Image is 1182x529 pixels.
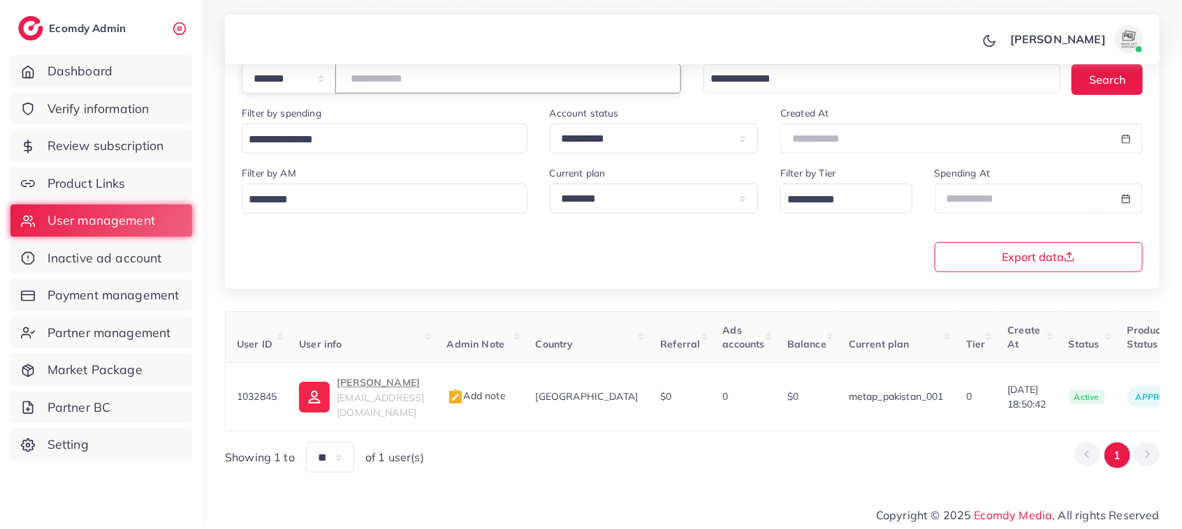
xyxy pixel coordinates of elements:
[10,167,192,200] a: Product Links
[244,189,509,211] input: Search for option
[48,286,180,304] span: Payment management
[1007,324,1040,350] span: Create At
[299,382,330,412] img: ic-user-info.36bf1079.svg
[782,189,893,211] input: Search for option
[447,389,506,402] span: Add note
[1104,442,1130,468] button: Go to page 1
[1128,324,1165,350] span: Product Status
[1002,251,1075,262] span: Export data
[1069,389,1105,405] span: active
[49,22,129,35] h2: Ecomdy Admin
[48,211,155,230] span: User management
[10,204,192,237] a: User management
[48,249,162,267] span: Inactive ad account
[1072,64,1143,94] button: Search
[550,166,606,180] label: Current plan
[48,435,89,454] span: Setting
[780,184,912,214] div: Search for option
[242,106,321,120] label: Filter by spending
[1074,442,1160,468] ul: Pagination
[723,324,765,350] span: Ads accounts
[48,361,143,379] span: Market Package
[1053,507,1160,523] span: , All rights Reserved
[975,508,1053,522] a: Ecomdy Media
[935,166,991,180] label: Spending At
[849,338,910,350] span: Current plan
[48,324,171,342] span: Partner management
[242,124,527,154] div: Search for option
[225,449,295,465] span: Showing 1 to
[365,449,424,465] span: of 1 user(s)
[966,338,986,350] span: Tier
[787,390,798,403] span: $0
[660,338,700,350] span: Referral
[18,16,129,40] a: logoEcomdy Admin
[966,390,972,403] span: 0
[849,390,944,403] span: metap_pakistan_001
[48,398,111,417] span: Partner BC
[1007,382,1046,411] span: [DATE] 18:50:42
[1010,31,1106,47] p: [PERSON_NAME]
[447,389,464,405] img: admin_note.cdd0b510.svg
[48,137,164,155] span: Review subscription
[1002,25,1148,53] a: [PERSON_NAME]avatar
[48,62,112,80] span: Dashboard
[237,390,277,403] span: 1032845
[242,166,296,180] label: Filter by AM
[780,106,829,120] label: Created At
[10,392,192,424] a: Partner BC
[18,16,43,40] img: logo
[660,390,671,403] span: $0
[447,338,505,350] span: Admin Note
[550,106,619,120] label: Account status
[1069,338,1100,350] span: Status
[48,174,126,193] span: Product Links
[703,64,1060,93] div: Search for option
[10,429,192,461] a: Setting
[237,338,272,350] span: User ID
[536,390,639,403] span: [GEOGRAPHIC_DATA]
[787,338,826,350] span: Balance
[876,507,1160,523] span: Copyright © 2025
[242,184,527,214] div: Search for option
[723,390,729,403] span: 0
[337,392,424,418] span: [EMAIL_ADDRESS][DOMAIN_NAME]
[780,166,836,180] label: Filter by Tier
[10,93,192,125] a: Verify information
[536,338,574,350] span: Country
[48,100,149,118] span: Verify information
[10,55,192,87] a: Dashboard
[337,374,424,391] p: [PERSON_NAME]
[10,317,192,349] a: Partner management
[244,129,509,151] input: Search for option
[10,279,192,311] a: Payment management
[10,242,192,274] a: Inactive ad account
[1115,25,1143,53] img: avatar
[299,374,424,419] a: [PERSON_NAME][EMAIL_ADDRESS][DOMAIN_NAME]
[299,338,342,350] span: User info
[10,130,192,162] a: Review subscription
[935,242,1144,272] button: Export data
[10,354,192,386] a: Market Package
[706,68,1042,90] input: Search for option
